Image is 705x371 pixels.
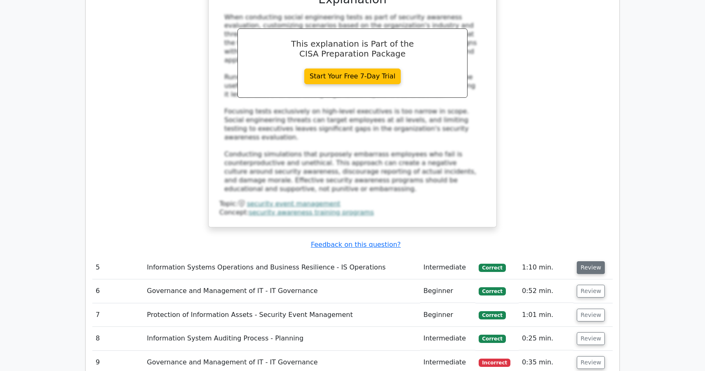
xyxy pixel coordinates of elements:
a: Start Your Free 7-Day Trial [304,69,401,84]
span: Incorrect [479,359,510,367]
a: security awareness training programs [249,208,374,216]
td: 0:52 min. [519,279,573,303]
td: Information Systems Operations and Business Resilience - IS Operations [143,256,420,279]
a: Feedback on this question? [311,241,401,248]
span: Correct [479,335,505,343]
td: 5 [92,256,143,279]
button: Review [577,356,605,369]
div: Topic: [219,200,486,208]
td: 6 [92,279,143,303]
button: Review [577,332,605,345]
td: 0:25 min. [519,327,573,350]
div: Concept: [219,208,486,217]
td: Intermediate [420,256,475,279]
div: When conducting social engineering tests as part of security awareness evaluation, customizing sc... [224,13,481,194]
span: Correct [479,311,505,319]
td: Governance and Management of IT - IT Governance [143,279,420,303]
td: 8 [92,327,143,350]
td: Information System Auditing Process - Planning [143,327,420,350]
td: Intermediate [420,327,475,350]
a: security event management [247,200,341,208]
td: 7 [92,303,143,327]
td: 1:10 min. [519,256,573,279]
button: Review [577,261,605,274]
td: Protection of Information Assets - Security Event Management [143,303,420,327]
td: Beginner [420,279,475,303]
td: Beginner [420,303,475,327]
button: Review [577,285,605,298]
button: Review [577,309,605,321]
td: 1:01 min. [519,303,573,327]
span: Correct [479,287,505,295]
span: Correct [479,264,505,272]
